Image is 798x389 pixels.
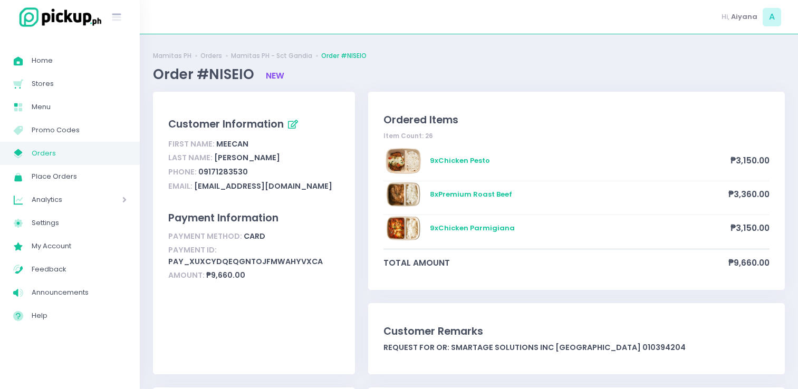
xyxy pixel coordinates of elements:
[168,167,197,177] span: Phone:
[168,137,339,151] div: Meecan
[383,131,770,141] div: Item Count: 26
[153,51,191,61] a: Mamitas PH
[32,123,127,137] span: Promo Codes
[168,179,339,193] div: [EMAIL_ADDRESS][DOMAIN_NAME]
[168,270,205,280] span: Amount:
[383,112,770,128] div: Ordered Items
[32,239,127,253] span: My Account
[13,6,103,28] img: logo
[168,269,339,283] div: ₱9,660.00
[168,210,339,226] div: Payment Information
[168,152,213,163] span: Last Name:
[168,151,339,166] div: [PERSON_NAME]
[32,216,127,230] span: Settings
[722,12,729,22] span: Hi,
[383,342,770,353] div: Request for OR: SmartAge Solutions Inc [GEOGRAPHIC_DATA] 010394204
[32,170,127,183] span: Place Orders
[153,65,257,84] span: Order #NISEIO
[728,257,770,269] span: ₱9,660.00
[168,245,217,255] span: Payment ID:
[32,100,127,114] span: Menu
[32,262,127,276] span: Feedback
[266,70,284,81] span: new
[321,51,367,61] a: Order #NISEIO
[383,257,728,269] span: total amount
[763,8,781,26] span: A
[168,165,339,179] div: 09171283530
[168,116,339,134] div: Customer Information
[168,244,339,269] div: pay_XuXcyDqeQGNToJFMWahYvXcA
[383,324,770,339] div: Customer Remarks
[32,286,127,299] span: Announcements
[32,193,92,207] span: Analytics
[731,12,757,22] span: Aiyana
[32,309,127,323] span: Help
[231,51,312,61] a: Mamitas PH - Sct Gandia
[32,147,127,160] span: Orders
[168,231,242,241] span: Payment Method:
[168,229,339,244] div: card
[32,54,127,67] span: Home
[200,51,222,61] a: Orders
[168,139,215,149] span: First Name:
[168,181,193,191] span: Email:
[32,77,127,91] span: Stores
